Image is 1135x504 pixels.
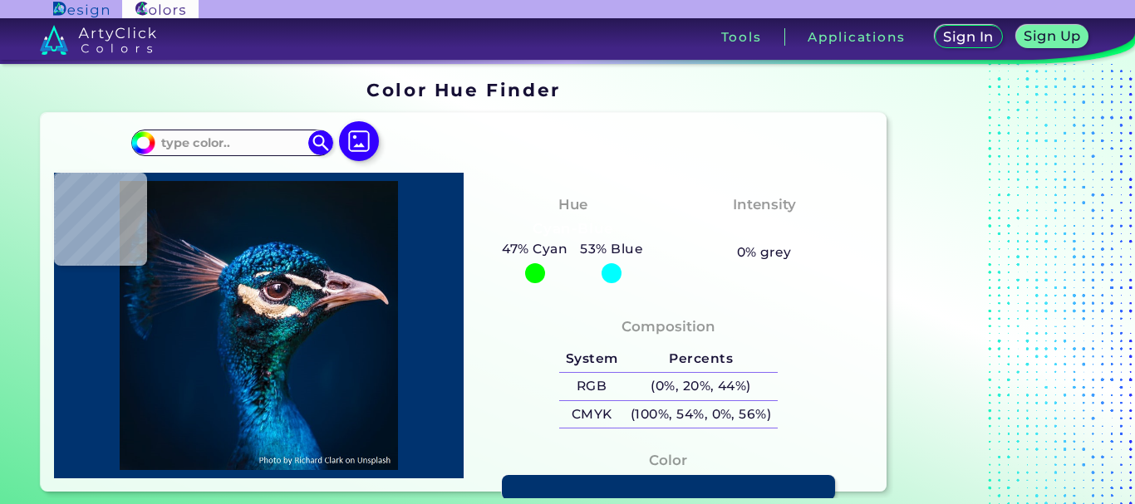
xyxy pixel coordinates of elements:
h3: Tools [721,31,762,43]
h5: 47% Cyan [496,238,574,260]
h5: Sign Up [1027,30,1078,42]
h4: Color [649,448,687,472]
h3: Applications [808,31,905,43]
h5: (0%, 20%, 44%) [624,373,778,400]
h4: Hue [558,193,587,217]
h5: Sign In [946,31,991,43]
h1: Color Hue Finder [366,77,560,102]
img: ArtyClick Design logo [53,2,109,17]
img: logo_artyclick_colors_white.svg [40,25,157,55]
img: img_pavlin.jpg [62,181,455,470]
h5: Percents [624,345,778,372]
h5: RGB [559,373,624,400]
h3: Cyan-Blue [526,219,620,239]
input: type color.. [155,131,310,154]
img: icon search [308,130,333,155]
a: Sign In [938,27,999,47]
h5: 0% grey [737,242,792,263]
h4: Composition [622,315,715,339]
h5: CMYK [559,401,624,428]
h5: System [559,345,624,372]
h5: (100%, 54%, 0%, 56%) [624,401,778,428]
h3: Vibrant [728,219,800,239]
h5: 53% Blue [574,238,650,260]
img: icon picture [339,121,379,161]
h4: Intensity [733,193,796,217]
a: Sign Up [1020,27,1085,47]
